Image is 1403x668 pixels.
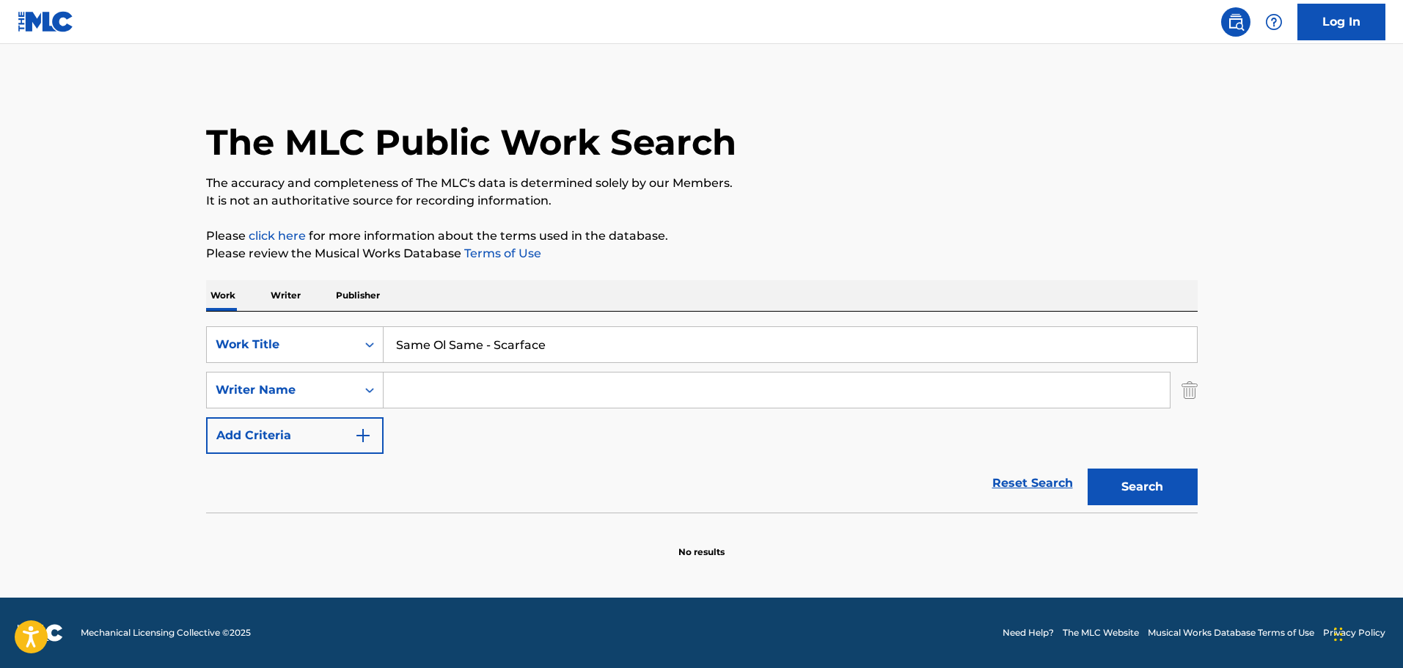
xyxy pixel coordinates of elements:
p: No results [678,528,725,559]
iframe: Chat Widget [1330,598,1403,668]
span: Mechanical Licensing Collective © 2025 [81,626,251,639]
button: Add Criteria [206,417,384,454]
p: Work [206,280,240,311]
img: MLC Logo [18,11,74,32]
a: Log In [1297,4,1385,40]
div: Writer Name [216,381,348,399]
a: Terms of Use [461,246,541,260]
p: The accuracy and completeness of The MLC's data is determined solely by our Members. [206,175,1198,192]
img: search [1227,13,1245,31]
div: Work Title [216,336,348,353]
a: Need Help? [1003,626,1054,639]
p: Publisher [331,280,384,311]
form: Search Form [206,326,1198,513]
img: 9d2ae6d4665cec9f34b9.svg [354,427,372,444]
div: Drag [1334,612,1343,656]
a: Public Search [1221,7,1250,37]
p: Writer [266,280,305,311]
button: Search [1088,469,1198,505]
p: Please for more information about the terms used in the database. [206,227,1198,245]
p: Please review the Musical Works Database [206,245,1198,263]
a: Reset Search [985,467,1080,499]
img: help [1265,13,1283,31]
a: Musical Works Database Terms of Use [1148,626,1314,639]
p: It is not an authoritative source for recording information. [206,192,1198,210]
a: Privacy Policy [1323,626,1385,639]
div: Help [1259,7,1289,37]
a: The MLC Website [1063,626,1139,639]
h1: The MLC Public Work Search [206,120,736,164]
a: click here [249,229,306,243]
img: logo [18,624,63,642]
img: Delete Criterion [1182,372,1198,408]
